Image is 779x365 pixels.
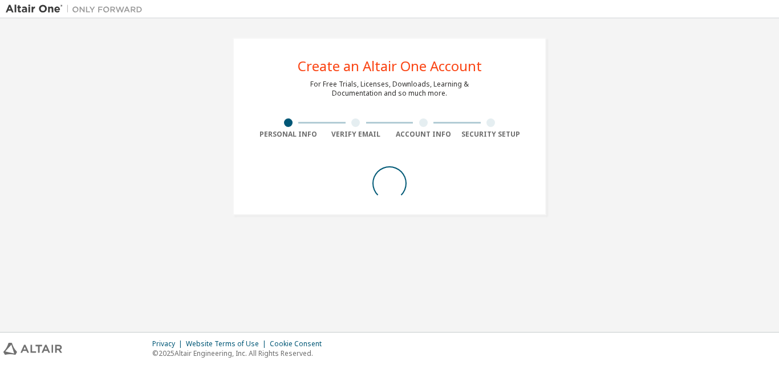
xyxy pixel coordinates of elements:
[322,130,390,139] div: Verify Email
[254,130,322,139] div: Personal Info
[6,3,148,15] img: Altair One
[152,348,328,358] p: © 2025 Altair Engineering, Inc. All Rights Reserved.
[389,130,457,139] div: Account Info
[457,130,525,139] div: Security Setup
[152,339,186,348] div: Privacy
[310,80,469,98] div: For Free Trials, Licenses, Downloads, Learning & Documentation and so much more.
[186,339,270,348] div: Website Terms of Use
[298,59,482,73] div: Create an Altair One Account
[270,339,328,348] div: Cookie Consent
[3,343,62,355] img: altair_logo.svg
